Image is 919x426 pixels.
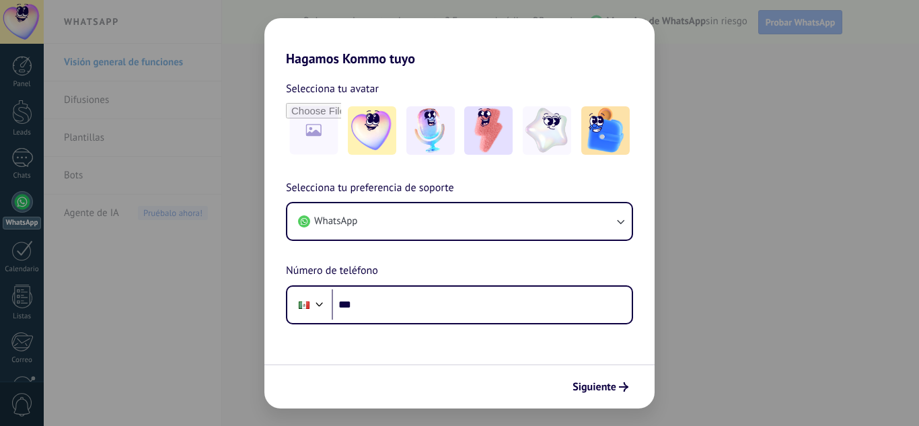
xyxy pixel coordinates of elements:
img: -3.jpeg [464,106,513,155]
span: Selecciona tu preferencia de soporte [286,180,454,197]
img: -1.jpeg [348,106,396,155]
span: WhatsApp [314,215,357,228]
button: WhatsApp [287,203,632,240]
div: Mexico: + 52 [291,291,317,319]
span: Siguiente [573,382,616,392]
span: Número de teléfono [286,262,378,280]
span: Selecciona tu avatar [286,80,379,98]
img: -5.jpeg [581,106,630,155]
img: -4.jpeg [523,106,571,155]
button: Siguiente [566,376,634,398]
h2: Hagamos Kommo tuyo [264,18,655,67]
img: -2.jpeg [406,106,455,155]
